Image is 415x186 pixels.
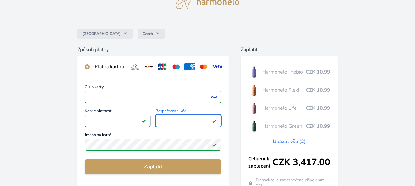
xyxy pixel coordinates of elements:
span: CZK 10.99 [306,123,330,130]
span: [GEOGRAPHIC_DATA] [82,31,121,36]
span: CZK 10.99 [306,104,330,112]
span: Harmonelo Life [262,104,306,112]
button: Czech [138,29,165,39]
span: CZK 10.99 [306,68,330,76]
img: visa.svg [212,63,223,70]
img: discover.svg [143,63,154,70]
iframe: Iframe pro číslo karty [88,93,218,101]
span: CZK 3,417.00 [272,157,330,168]
img: CLEAN_GREEN_se_stinem_x-lo.jpg [248,119,260,134]
img: mc.svg [198,63,209,70]
span: Harmonelo Probio [262,68,306,76]
span: Czech [143,31,153,36]
img: visa [209,94,218,100]
a: Ukázat vše (2) [273,138,306,145]
img: CLEAN_LIFE_se_stinem_x-lo.jpg [248,101,260,116]
span: CZK 10.99 [306,86,330,94]
button: Zaplatit [85,159,221,174]
img: Platné pole [212,142,217,147]
iframe: Iframe pro datum vypršení platnosti [88,116,148,125]
img: jcb.svg [157,63,168,70]
span: Bezpečnostní kód [155,109,221,115]
span: Zaplatit [90,163,216,170]
span: Harmonelo Flexi [262,86,306,94]
div: Platba kartou [95,63,124,70]
img: maestro.svg [170,63,182,70]
img: Platné pole [212,118,217,123]
input: Jméno na kartěPlatné pole [85,139,221,151]
span: Harmonelo Green [262,123,306,130]
img: diners.svg [129,63,140,70]
img: amex.svg [184,63,196,70]
button: [GEOGRAPHIC_DATA] [77,29,133,39]
span: Jméno na kartě [85,133,221,139]
img: CLEAN_FLEXI_se_stinem_x-hi_(1)-lo.jpg [248,82,260,98]
span: Konec platnosti [85,109,151,115]
h6: Zaplatit [241,46,338,53]
span: Celkem k zaplacení [248,155,272,170]
span: Číslo karty [85,85,221,91]
img: Platné pole [141,118,146,123]
iframe: Iframe pro bezpečnostní kód [158,116,218,125]
img: CLEAN_PROBIO_se_stinem_x-lo.jpg [248,64,260,80]
h6: Způsob platby [77,46,229,53]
